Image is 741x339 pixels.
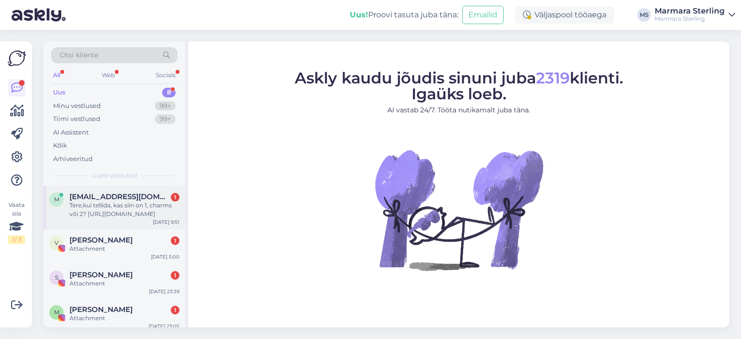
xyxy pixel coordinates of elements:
div: [DATE] 9:51 [153,218,179,226]
span: V [55,239,58,246]
div: Attachment [69,314,179,323]
button: Emailid [462,6,504,24]
span: M [54,309,59,316]
span: Otsi kliente [60,50,98,60]
div: [DATE] 23:39 [149,288,179,295]
div: Web [100,69,117,81]
div: Uus [53,88,66,97]
div: Attachment [69,244,179,253]
div: Väljaspool tööaega [515,6,614,24]
span: m [54,196,59,203]
div: Kõik [53,141,67,150]
div: [DATE] 5:00 [151,253,179,260]
span: 2319 [536,68,570,87]
div: AI Assistent [53,128,89,137]
p: AI vastab 24/7. Tööta nutikamalt juba täna. [295,105,623,115]
div: [DATE] 23:05 [149,323,179,330]
div: Tere,kui tellida, kas siin on 1, charms või 2? [URL][DOMAIN_NAME] [69,201,179,218]
div: MS [637,8,651,22]
div: 1 [171,271,179,280]
div: 1 [171,236,179,245]
div: Minu vestlused [53,101,101,111]
div: Marmara Sterling [655,15,725,23]
div: 2 / 3 [8,235,25,244]
span: Maarika Kivisalu [69,305,133,314]
div: 99+ [155,101,176,111]
div: 1 [171,193,179,202]
span: Vanessa-Victoria [69,236,133,244]
div: Arhiveeritud [53,154,93,164]
div: Marmara Sterling [655,7,725,15]
div: Tiimi vestlused [53,114,100,124]
img: No Chat active [372,123,546,297]
span: S [55,274,58,281]
div: Vaata siia [8,201,25,244]
div: 1 [171,306,179,314]
div: 99+ [155,114,176,124]
div: Socials [154,69,178,81]
div: All [51,69,62,81]
span: Uued vestlused [92,171,137,180]
span: Askly kaudu jõudis sinuni juba klienti. Igaüks loeb. [295,68,623,103]
img: Askly Logo [8,49,26,68]
span: Saimi Sapp [69,271,133,279]
span: maikensikk@gmail.com [69,192,170,201]
div: 8 [162,88,176,97]
a: Marmara SterlingMarmara Sterling [655,7,735,23]
b: Uus! [350,10,368,19]
div: Proovi tasuta juba täna: [350,9,458,21]
div: Attachment [69,279,179,288]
